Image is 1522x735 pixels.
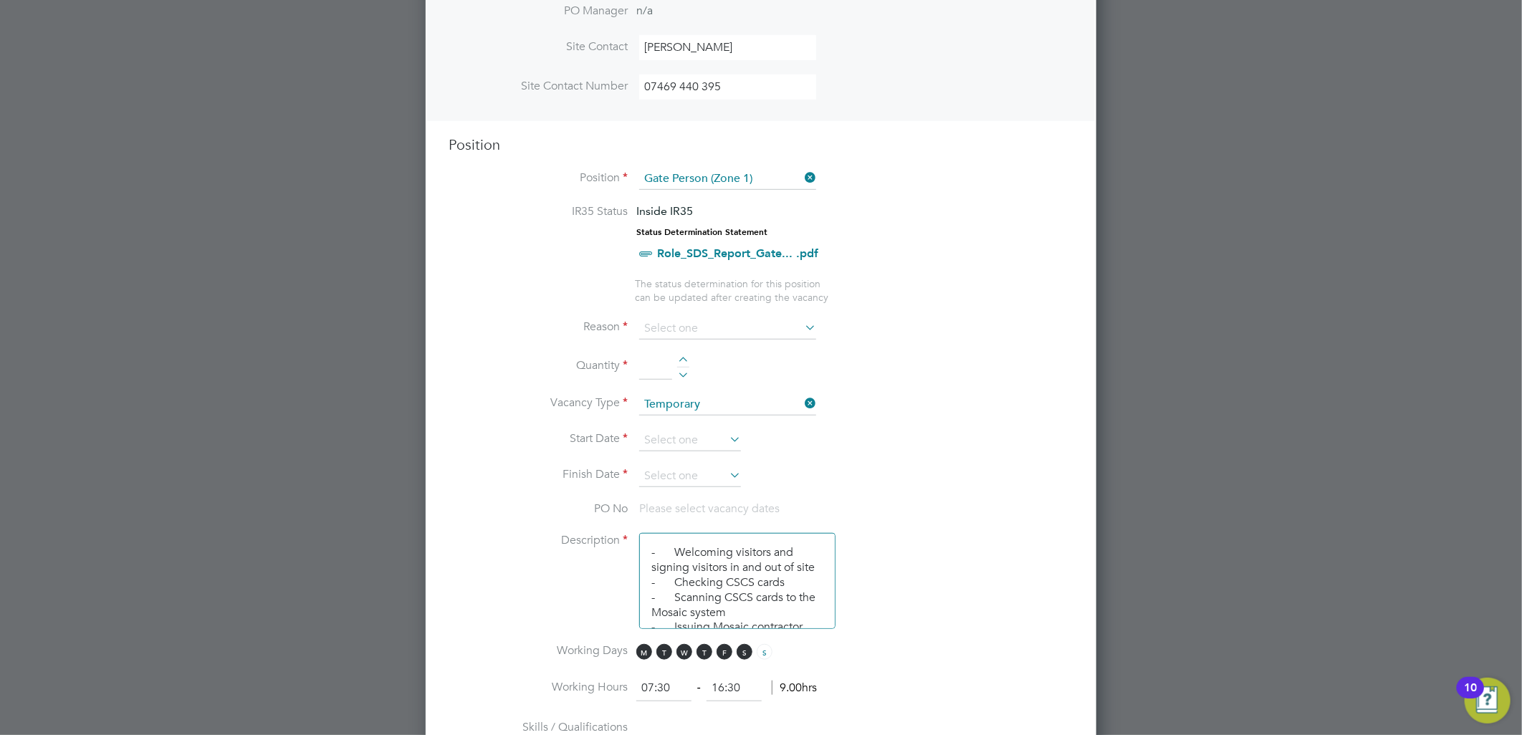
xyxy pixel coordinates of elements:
[639,430,741,451] input: Select one
[449,39,628,54] label: Site Contact
[656,644,672,660] span: T
[449,135,1073,154] h3: Position
[639,394,816,415] input: Select one
[694,681,704,695] span: ‐
[717,644,732,660] span: F
[636,644,652,660] span: M
[449,431,628,446] label: Start Date
[636,4,653,18] span: n/a
[449,643,628,658] label: Working Days
[1465,678,1511,724] button: Open Resource Center, 10 new notifications
[449,467,628,482] label: Finish Date
[639,168,816,190] input: Search for...
[757,644,772,660] span: S
[639,466,741,487] input: Select one
[449,4,628,19] label: PO Manager
[449,170,628,186] label: Position
[449,395,628,410] label: Vacancy Type
[449,358,628,373] label: Quantity
[449,720,628,735] label: Skills / Qualifications
[449,79,628,94] label: Site Contact Number
[636,227,767,237] strong: Status Determination Statement
[639,501,780,516] span: Please select vacancy dates
[449,204,628,219] label: IR35 Status
[449,501,628,517] label: PO No
[636,204,693,218] span: Inside IR35
[737,644,752,660] span: S
[449,680,628,695] label: Working Hours
[636,676,691,701] input: 08:00
[635,277,828,303] span: The status determination for this position can be updated after creating the vacancy
[676,644,692,660] span: W
[639,318,816,340] input: Select one
[657,246,818,260] a: Role_SDS_Report_Gate... .pdf
[697,644,712,660] span: T
[1464,688,1477,706] div: 10
[707,676,762,701] input: 17:00
[449,533,628,548] label: Description
[449,320,628,335] label: Reason
[772,681,817,695] span: 9.00hrs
